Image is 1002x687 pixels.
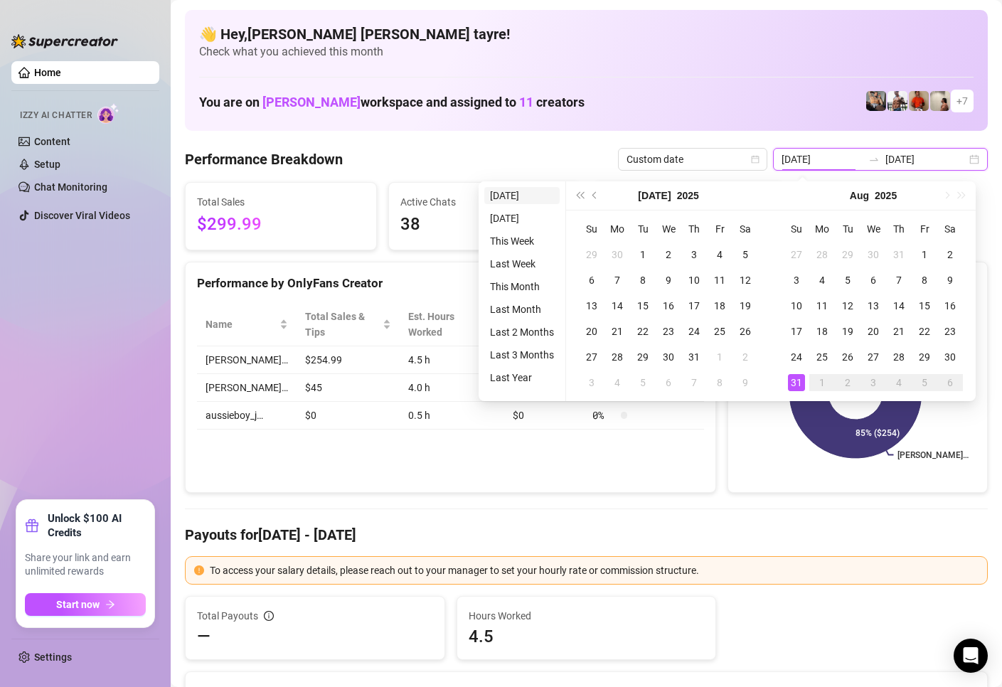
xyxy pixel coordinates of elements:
[839,246,856,263] div: 29
[784,370,809,395] td: 2025-08-31
[604,344,630,370] td: 2025-07-28
[660,297,677,314] div: 16
[860,344,886,370] td: 2025-08-27
[105,600,115,609] span: arrow-right
[711,348,728,366] div: 1
[634,374,651,391] div: 5
[579,370,604,395] td: 2025-08-03
[737,246,754,263] div: 5
[868,154,880,165] span: to
[660,348,677,366] div: 30
[583,297,600,314] div: 13
[579,242,604,267] td: 2025-06-29
[814,348,831,366] div: 25
[504,402,585,430] td: $0
[737,374,754,391] div: 9
[711,297,728,314] div: 18
[400,402,504,430] td: 0.5 h
[579,319,604,344] td: 2025-07-20
[707,293,732,319] td: 2025-07-18
[912,293,937,319] td: 2025-08-15
[583,272,600,289] div: 6
[886,293,912,319] td: 2025-08-14
[916,323,933,340] div: 22
[199,24,974,44] h4: 👋 Hey, [PERSON_NAME] [PERSON_NAME] tayre !
[937,370,963,395] td: 2025-09-06
[656,267,681,293] td: 2025-07-09
[660,374,677,391] div: 6
[860,242,886,267] td: 2025-07-30
[681,319,707,344] td: 2025-07-24
[469,608,705,624] span: Hours Worked
[25,551,146,579] span: Share your link and earn unlimited rewards
[942,374,959,391] div: 6
[937,267,963,293] td: 2025-08-09
[20,109,92,122] span: Izzy AI Chatter
[609,297,626,314] div: 14
[865,374,882,391] div: 3
[835,242,860,267] td: 2025-07-29
[197,211,365,238] span: $299.99
[788,246,805,263] div: 27
[484,255,560,272] li: Last Week
[264,611,274,621] span: info-circle
[814,374,831,391] div: 1
[197,194,365,210] span: Total Sales
[732,216,758,242] th: Sa
[937,293,963,319] td: 2025-08-16
[604,293,630,319] td: 2025-07-14
[839,323,856,340] div: 19
[484,210,560,227] li: [DATE]
[34,136,70,147] a: Content
[839,297,856,314] div: 12
[484,233,560,250] li: This Week
[660,323,677,340] div: 23
[711,246,728,263] div: 4
[942,348,959,366] div: 30
[898,450,969,460] text: [PERSON_NAME]…
[737,272,754,289] div: 12
[583,246,600,263] div: 29
[886,370,912,395] td: 2025-09-04
[751,155,760,164] span: calendar
[839,374,856,391] div: 2
[860,267,886,293] td: 2025-08-06
[890,246,907,263] div: 31
[194,565,204,575] span: exclamation-circle
[627,149,759,170] span: Custom date
[912,242,937,267] td: 2025-08-01
[604,242,630,267] td: 2025-06-30
[681,267,707,293] td: 2025-07-10
[579,267,604,293] td: 2025-07-06
[937,319,963,344] td: 2025-08-23
[677,181,699,210] button: Choose a year
[711,374,728,391] div: 8
[909,91,929,111] img: Justin
[408,309,484,340] div: Est. Hours Worked
[681,344,707,370] td: 2025-07-31
[634,272,651,289] div: 8
[890,374,907,391] div: 4
[937,242,963,267] td: 2025-08-02
[681,293,707,319] td: 2025-07-17
[809,293,835,319] td: 2025-08-11
[686,323,703,340] div: 24
[916,348,933,366] div: 29
[638,181,671,210] button: Choose a month
[400,346,504,374] td: 4.5 h
[916,374,933,391] div: 5
[956,93,968,109] span: + 7
[400,194,568,210] span: Active Chats
[583,374,600,391] div: 3
[609,323,626,340] div: 21
[886,344,912,370] td: 2025-08-28
[860,370,886,395] td: 2025-09-03
[788,323,805,340] div: 17
[660,272,677,289] div: 9
[839,272,856,289] div: 5
[888,91,907,111] img: JUSTIN
[809,242,835,267] td: 2025-07-28
[210,563,979,578] div: To access your salary details, please reach out to your manager to set your hourly rate or commis...
[199,44,974,60] span: Check what you achieved this month
[784,344,809,370] td: 2025-08-24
